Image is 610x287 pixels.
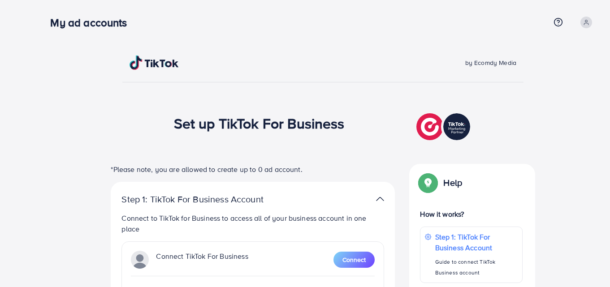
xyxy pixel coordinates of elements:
img: TikTok partner [131,251,149,269]
p: Step 1: TikTok For Business Account [121,194,292,205]
p: Help [443,177,462,188]
span: Connect [342,255,366,264]
p: Guide to connect TikTok Business account [435,257,518,278]
span: by Ecomdy Media [465,58,516,67]
p: How it works? [420,209,522,219]
p: *Please note, you are allowed to create up to 0 ad account. [111,164,395,175]
h3: My ad accounts [50,16,134,29]
img: TikTok [130,56,179,70]
h1: Set up TikTok For Business [174,115,345,132]
img: TikTok partner [416,111,472,142]
p: Step 1: TikTok For Business Account [435,231,518,253]
p: Connect TikTok For Business [156,251,248,269]
img: TikTok partner [376,193,384,206]
p: Connect to TikTok for Business to access all of your business account in one place [121,213,384,234]
button: Connect [333,252,375,268]
img: Popup guide [420,175,436,191]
